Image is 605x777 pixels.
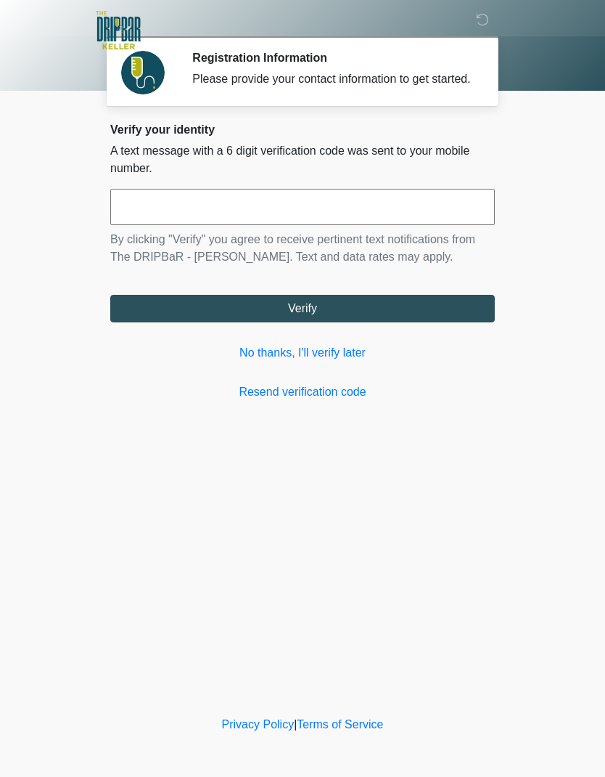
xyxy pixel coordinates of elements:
p: A text message with a 6 digit verification code was sent to your mobile number. [110,142,495,177]
a: Resend verification code [110,383,495,401]
a: | [294,718,297,731]
button: Verify [110,295,495,322]
img: The DRIPBaR - Keller Logo [96,11,141,49]
p: By clicking "Verify" you agree to receive pertinent text notifications from The DRIPBaR - [PERSON... [110,231,495,266]
a: Terms of Service [297,718,383,731]
img: Agent Avatar [121,51,165,94]
a: Privacy Policy [222,718,295,731]
a: No thanks, I'll verify later [110,344,495,362]
h2: Verify your identity [110,123,495,137]
div: Please provide your contact information to get started. [192,70,473,88]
